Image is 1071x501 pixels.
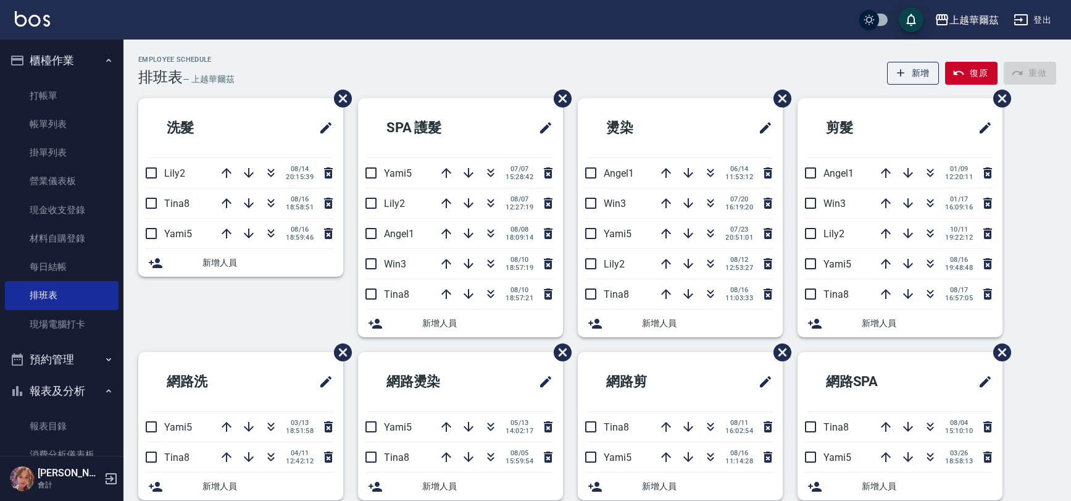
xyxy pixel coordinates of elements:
[506,234,533,242] span: 18:09:14
[506,225,533,234] span: 08/08
[164,228,192,240] span: Yami5
[725,234,753,242] span: 20:51:01
[422,317,553,330] span: 新增人員
[970,113,993,143] span: 修改班表的標題
[604,228,631,240] span: Yami5
[725,286,753,294] span: 08/16
[945,203,973,211] span: 16:09:16
[945,195,973,203] span: 01/17
[311,113,333,143] span: 修改班表的標題
[588,360,708,404] h2: 網路剪
[5,196,119,224] a: 現金收支登錄
[798,309,1002,337] div: 新增人員
[578,473,783,500] div: 新增人員
[984,334,1013,371] span: 刪除班表
[38,467,101,479] h5: [PERSON_NAME]
[5,44,119,77] button: 櫃檯作業
[970,367,993,397] span: 修改班表的標題
[5,412,119,440] a: 報表目錄
[945,419,973,427] span: 08/04
[725,457,753,465] span: 11:14:28
[945,264,973,272] span: 19:48:48
[164,198,190,209] span: Tina8
[286,457,314,465] span: 12:42:12
[807,106,921,150] h2: 剪髮
[506,165,533,173] span: 07/07
[286,195,314,203] span: 08/16
[945,256,973,264] span: 08/16
[325,80,354,117] span: 刪除班表
[725,419,753,427] span: 08/11
[15,11,50,27] img: Logo
[531,113,553,143] span: 修改班表的標題
[506,173,533,181] span: 15:28:42
[642,480,773,493] span: 新增人員
[368,360,495,404] h2: 網路燙染
[422,480,553,493] span: 新增人員
[384,288,409,300] span: Tina8
[604,258,625,270] span: Lily2
[823,452,851,463] span: Yami5
[5,224,119,253] a: 材料自購登錄
[725,225,753,234] span: 07/23
[887,62,940,85] button: 新增
[945,225,973,234] span: 10/11
[5,110,119,138] a: 帳單列表
[823,167,854,179] span: Angel1
[751,113,773,143] span: 修改班表的標題
[384,198,405,209] span: Lily2
[945,449,973,457] span: 03/26
[5,375,119,407] button: 報表及分析
[10,466,35,491] img: Person
[384,421,412,433] span: Yami5
[506,195,533,203] span: 08/07
[138,473,343,500] div: 新增人員
[984,80,1013,117] span: 刪除班表
[604,421,629,433] span: Tina8
[945,294,973,302] span: 16:57:05
[358,309,563,337] div: 新增人員
[506,286,533,294] span: 08/10
[930,7,1004,33] button: 上越華爾茲
[5,310,119,339] a: 現場電腦打卡
[506,457,533,465] span: 15:59:54
[823,421,849,433] span: Tina8
[588,106,701,150] h2: 燙染
[604,288,629,300] span: Tina8
[5,253,119,281] a: 每日結帳
[531,367,553,397] span: 修改班表的標題
[164,167,185,179] span: Lily2
[862,317,993,330] span: 新增人員
[725,195,753,203] span: 07/20
[38,479,101,490] p: 會計
[949,12,999,28] div: 上越華爾茲
[1009,9,1056,32] button: 登出
[202,480,333,493] span: 新增人員
[5,343,119,376] button: 預約管理
[725,173,753,181] span: 11:53:12
[5,82,119,110] a: 打帳單
[725,165,753,173] span: 06/14
[506,294,533,302] span: 18:57:21
[764,80,793,117] span: 刪除班表
[384,258,406,270] span: Win3
[725,256,753,264] span: 08/12
[384,167,412,179] span: Yami5
[945,62,998,85] button: 復原
[823,288,849,300] span: Tina8
[506,256,533,264] span: 08/10
[286,449,314,457] span: 04/11
[823,228,844,240] span: Lily2
[945,457,973,465] span: 18:58:13
[807,360,933,404] h2: 網路SPA
[764,334,793,371] span: 刪除班表
[286,225,314,234] span: 08/16
[358,473,563,500] div: 新增人員
[164,421,192,433] span: Yami5
[945,173,973,181] span: 12:20:11
[945,286,973,294] span: 08/17
[823,198,846,209] span: Win3
[286,173,314,181] span: 20:15:39
[138,56,234,64] h2: Employee Schedule
[286,234,314,242] span: 18:59:46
